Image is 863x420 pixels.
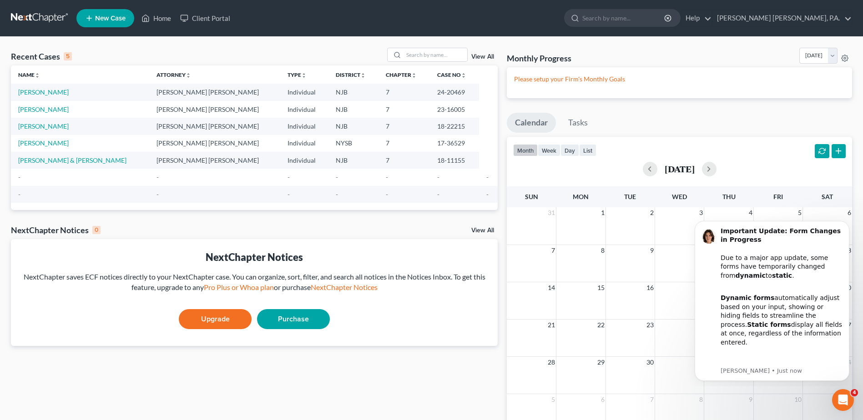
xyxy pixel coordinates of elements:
span: 29 [596,357,606,368]
td: Individual [280,101,328,118]
button: month [513,144,538,156]
td: [PERSON_NAME] [PERSON_NAME] [149,118,281,135]
button: list [579,144,596,156]
span: New Case [95,15,126,22]
span: 6 [600,394,606,405]
a: Calendar [507,113,556,133]
div: 5 [64,52,72,60]
span: 22 [596,320,606,330]
h3: Monthly Progress [507,53,571,64]
span: 8 [698,394,704,405]
td: NJB [328,84,379,100]
span: - [437,173,439,181]
span: 3 [698,207,704,218]
a: Districtunfold_more [336,71,366,78]
p: Message from Emma, sent Just now [40,154,161,162]
div: Our team is actively working to re-integrate dynamic functionality and expects to have it restore... [40,139,161,210]
input: Search by name... [582,10,666,26]
td: Individual [280,135,328,152]
span: - [156,173,159,181]
span: 8 [600,245,606,256]
td: [PERSON_NAME] [PERSON_NAME] [149,152,281,169]
span: 21 [547,320,556,330]
span: 6 [847,207,852,218]
span: Fri [773,193,783,200]
a: NextChapter Notices [311,283,378,291]
span: Tue [624,193,636,200]
span: 7 [550,245,556,256]
td: NJB [328,101,379,118]
span: 23 [646,320,655,330]
iframe: Intercom live chat [832,389,854,411]
a: [PERSON_NAME] [18,139,69,147]
span: - [486,173,489,181]
a: [PERSON_NAME] [18,122,69,130]
input: Search by name... [404,48,467,61]
span: - [288,173,290,181]
span: - [336,190,338,198]
button: day [560,144,579,156]
i: unfold_more [461,73,466,78]
a: [PERSON_NAME] [PERSON_NAME], P.A. [712,10,852,26]
span: Sun [525,193,538,200]
span: 16 [646,282,655,293]
span: - [437,190,439,198]
span: - [288,190,290,198]
a: [PERSON_NAME] [18,88,69,96]
span: 7 [649,394,655,405]
a: [PERSON_NAME] [18,105,69,113]
a: Home [137,10,176,26]
a: View All [471,54,494,60]
span: 4 [748,207,753,218]
span: 9 [649,245,655,256]
td: NYSB [328,135,379,152]
td: [PERSON_NAME] [PERSON_NAME] [149,101,281,118]
span: Sat [822,193,833,200]
span: 5 [550,394,556,405]
td: Individual [280,84,328,100]
div: 0 [92,226,101,234]
div: Recent Cases [11,51,72,62]
td: [PERSON_NAME] [PERSON_NAME] [149,135,281,152]
span: Mon [573,193,589,200]
p: Please setup your Firm's Monthly Goals [514,75,845,84]
span: 14 [547,282,556,293]
a: Pro Plus or Whoa plan [204,283,274,291]
span: 1 [600,207,606,218]
a: Client Portal [176,10,235,26]
a: Help [681,10,712,26]
td: 18-22215 [430,118,479,135]
a: Case Nounfold_more [437,71,466,78]
td: 7 [379,101,429,118]
span: 31 [547,207,556,218]
div: NextChapter Notices [18,250,490,264]
iframe: Intercom notifications message [681,213,863,386]
span: - [486,190,489,198]
td: 7 [379,84,429,100]
a: Purchase [257,309,330,329]
span: - [336,173,338,181]
span: - [386,173,388,181]
i: unfold_more [360,73,366,78]
a: View All [471,227,494,234]
button: week [538,144,560,156]
td: 23-16005 [430,101,479,118]
span: - [386,190,388,198]
span: 9 [748,394,753,405]
i: unfold_more [411,73,417,78]
h2: [DATE] [665,164,695,174]
span: 4 [851,389,858,396]
span: 5 [797,207,802,218]
td: 18-11155 [430,152,479,169]
span: Thu [722,193,736,200]
td: [PERSON_NAME] [PERSON_NAME] [149,84,281,100]
span: 10 [793,394,802,405]
td: 24-20469 [430,84,479,100]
